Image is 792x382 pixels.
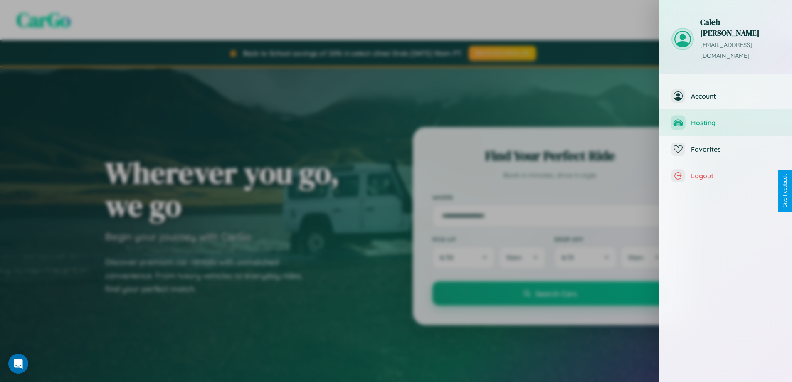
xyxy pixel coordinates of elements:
button: Favorites [659,136,792,163]
button: Account [659,83,792,109]
button: Hosting [659,109,792,136]
span: Logout [691,172,780,180]
div: Give Feedback [782,174,788,208]
span: Account [691,92,780,100]
h3: Caleb [PERSON_NAME] [700,17,780,38]
span: Hosting [691,118,780,127]
p: [EMAIL_ADDRESS][DOMAIN_NAME] [700,40,780,62]
span: Favorites [691,145,780,153]
div: Open Intercom Messenger [8,354,28,374]
button: Logout [659,163,792,189]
